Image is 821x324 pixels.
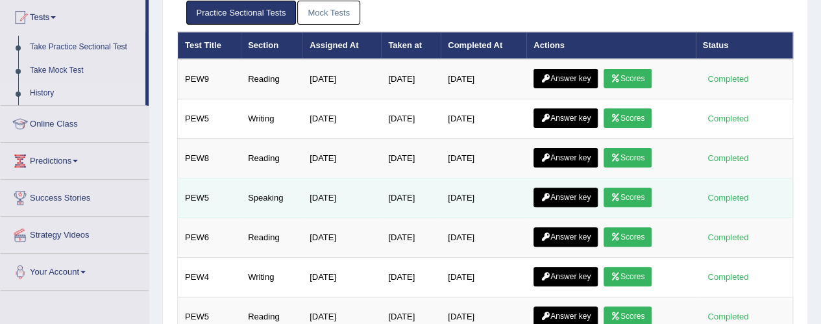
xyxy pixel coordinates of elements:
[302,218,381,258] td: [DATE]
[441,258,526,297] td: [DATE]
[441,218,526,258] td: [DATE]
[533,188,598,207] a: Answer key
[533,148,598,168] a: Answer key
[441,99,526,139] td: [DATE]
[178,218,241,258] td: PEW6
[1,254,149,286] a: Your Account
[178,59,241,99] td: PEW9
[533,227,598,247] a: Answer key
[441,32,526,59] th: Completed At
[381,59,441,99] td: [DATE]
[381,258,441,297] td: [DATE]
[381,218,441,258] td: [DATE]
[302,139,381,179] td: [DATE]
[241,59,302,99] td: Reading
[178,139,241,179] td: PEW8
[441,179,526,218] td: [DATE]
[604,108,652,128] a: Scores
[302,258,381,297] td: [DATE]
[533,267,598,286] a: Answer key
[604,69,652,88] a: Scores
[703,72,754,86] div: Completed
[24,59,145,82] a: Take Mock Test
[302,59,381,99] td: [DATE]
[241,139,302,179] td: Reading
[533,69,598,88] a: Answer key
[703,231,754,244] div: Completed
[703,191,754,205] div: Completed
[1,217,149,249] a: Strategy Videos
[178,32,241,59] th: Test Title
[241,99,302,139] td: Writing
[1,143,149,175] a: Predictions
[604,148,652,168] a: Scores
[178,179,241,218] td: PEW5
[381,139,441,179] td: [DATE]
[703,112,754,125] div: Completed
[241,258,302,297] td: Writing
[533,108,598,128] a: Answer key
[696,32,793,59] th: Status
[703,151,754,165] div: Completed
[604,227,652,247] a: Scores
[24,36,145,59] a: Take Practice Sectional Test
[178,258,241,297] td: PEW4
[381,99,441,139] td: [DATE]
[297,1,360,25] a: Mock Tests
[302,32,381,59] th: Assigned At
[241,32,302,59] th: Section
[381,32,441,59] th: Taken at
[186,1,297,25] a: Practice Sectional Tests
[241,218,302,258] td: Reading
[302,179,381,218] td: [DATE]
[1,180,149,212] a: Success Stories
[604,188,652,207] a: Scores
[24,82,145,105] a: History
[381,179,441,218] td: [DATE]
[1,106,149,138] a: Online Class
[178,99,241,139] td: PEW5
[441,59,526,99] td: [DATE]
[604,267,652,286] a: Scores
[241,179,302,218] td: Speaking
[526,32,695,59] th: Actions
[441,139,526,179] td: [DATE]
[703,270,754,284] div: Completed
[703,310,754,323] div: Completed
[302,99,381,139] td: [DATE]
